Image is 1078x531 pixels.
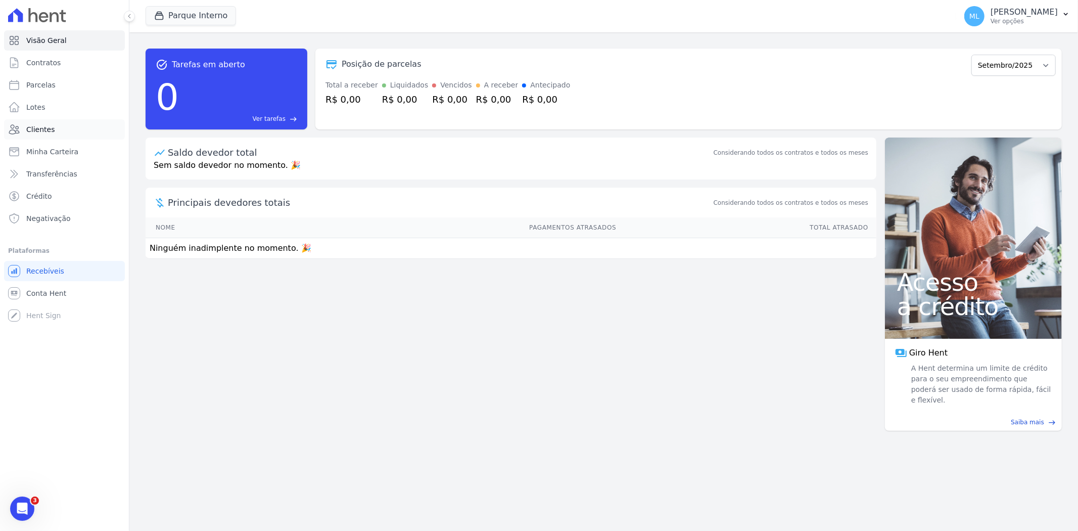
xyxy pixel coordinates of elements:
[432,93,472,106] div: R$ 0,00
[172,59,245,71] span: Tarefas em aberto
[522,93,570,106] div: R$ 0,00
[26,266,64,276] span: Recebíveis
[4,283,125,303] a: Conta Hent
[991,17,1058,25] p: Ver opções
[440,80,472,91] div: Vencidos
[26,213,71,224] span: Negativação
[146,6,236,25] button: Parque Interno
[4,142,125,162] a: Minha Carteira
[4,119,125,140] a: Clientes
[956,2,1078,30] button: ML [PERSON_NAME] Ver opções
[484,80,519,91] div: A receber
[290,115,297,123] span: east
[342,58,421,70] div: Posição de parcelas
[325,93,378,106] div: R$ 0,00
[4,186,125,206] a: Crédito
[390,80,429,91] div: Liquidados
[156,71,179,123] div: 0
[4,75,125,95] a: Parcelas
[325,80,378,91] div: Total a receber
[168,146,712,159] div: Saldo devedor total
[4,30,125,51] a: Visão Geral
[168,196,712,209] span: Principais devedores totais
[969,13,979,20] span: ML
[4,97,125,117] a: Lotes
[156,59,168,71] span: task_alt
[31,497,39,505] span: 3
[8,245,121,257] div: Plataformas
[10,497,34,521] iframe: Intercom live chat
[26,147,78,157] span: Minha Carteira
[1011,418,1044,427] span: Saiba mais
[4,164,125,184] a: Transferências
[26,124,55,135] span: Clientes
[617,217,876,238] th: Total Atrasado
[530,80,570,91] div: Antecipado
[714,148,868,157] div: Considerando todos os contratos e todos os meses
[26,288,66,298] span: Conta Hent
[991,7,1058,17] p: [PERSON_NAME]
[714,198,868,207] span: Considerando todos os contratos e todos os meses
[476,93,519,106] div: R$ 0,00
[909,363,1052,406] span: A Hent determina um limite de crédito para o seu empreendimento que poderá ser usado de forma ráp...
[146,217,276,238] th: Nome
[276,217,617,238] th: Pagamentos Atrasados
[382,93,429,106] div: R$ 0,00
[26,80,56,90] span: Parcelas
[253,114,286,123] span: Ver tarefas
[146,238,876,259] td: Ninguém inadimplente no momento. 🎉
[897,270,1050,294] span: Acesso
[183,114,297,123] a: Ver tarefas east
[146,159,876,180] p: Sem saldo devedor no momento. 🎉
[891,418,1056,427] a: Saiba mais east
[26,102,45,112] span: Lotes
[4,53,125,73] a: Contratos
[26,58,61,68] span: Contratos
[4,208,125,229] a: Negativação
[4,261,125,281] a: Recebíveis
[26,169,77,179] span: Transferências
[1048,419,1056,426] span: east
[909,347,948,359] span: Giro Hent
[897,294,1050,319] span: a crédito
[26,191,52,201] span: Crédito
[26,35,67,46] span: Visão Geral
